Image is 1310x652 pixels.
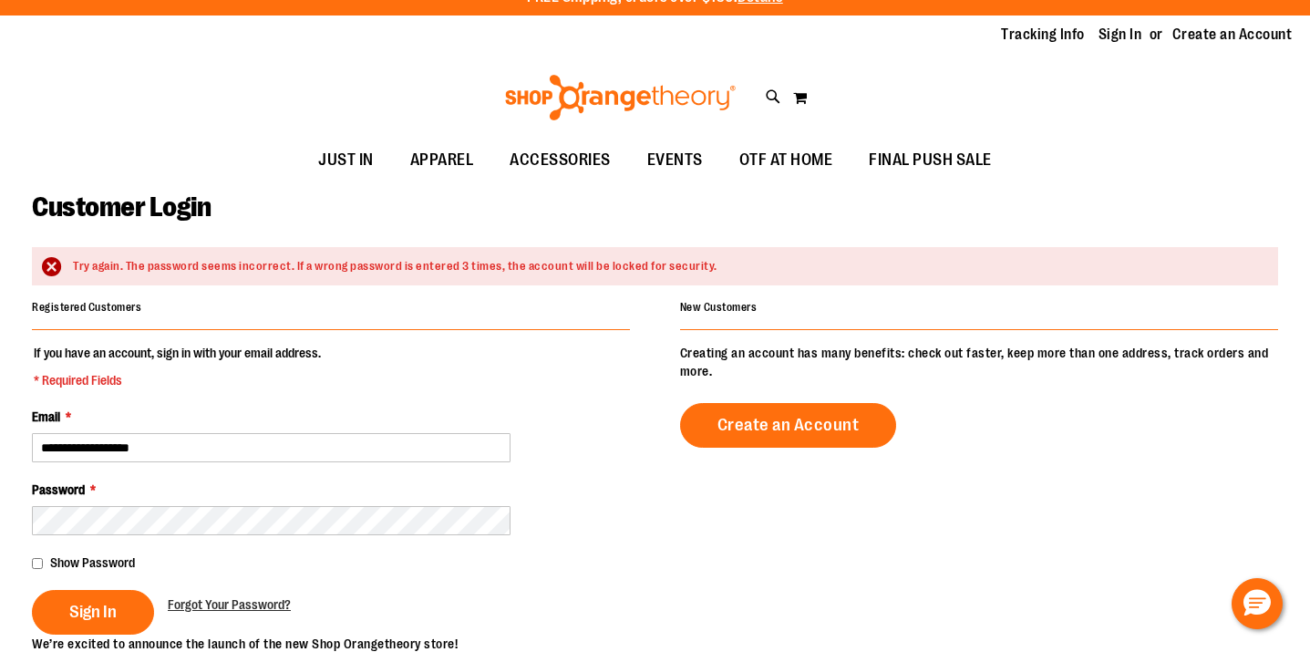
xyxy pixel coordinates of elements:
[851,140,1010,181] a: FINAL PUSH SALE
[168,597,291,612] span: Forgot Your Password?
[717,415,860,435] span: Create an Account
[32,409,60,424] span: Email
[32,482,85,497] span: Password
[32,344,323,389] legend: If you have an account, sign in with your email address.
[1001,25,1085,45] a: Tracking Info
[1172,25,1293,45] a: Create an Account
[50,555,135,570] span: Show Password
[32,301,141,314] strong: Registered Customers
[32,590,154,635] button: Sign In
[1099,25,1142,45] a: Sign In
[869,140,992,181] span: FINAL PUSH SALE
[739,140,833,181] span: OTF AT HOME
[680,344,1278,380] p: Creating an account has many benefits: check out faster, keep more than one address, track orders...
[69,602,117,622] span: Sign In
[34,371,321,389] span: * Required Fields
[721,140,851,181] a: OTF AT HOME
[680,403,897,448] a: Create an Account
[392,140,492,181] a: APPAREL
[410,140,474,181] span: APPAREL
[647,140,703,181] span: EVENTS
[73,258,1260,275] div: Try again. The password seems incorrect. If a wrong password is entered 3 times, the account will...
[300,140,392,181] a: JUST IN
[32,191,211,223] span: Customer Login
[629,140,721,181] a: EVENTS
[680,301,758,314] strong: New Customers
[1232,578,1283,629] button: Hello, have a question? Let’s chat.
[168,595,291,614] a: Forgot Your Password?
[502,75,738,120] img: Shop Orangetheory
[491,140,629,181] a: ACCESSORIES
[510,140,611,181] span: ACCESSORIES
[318,140,374,181] span: JUST IN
